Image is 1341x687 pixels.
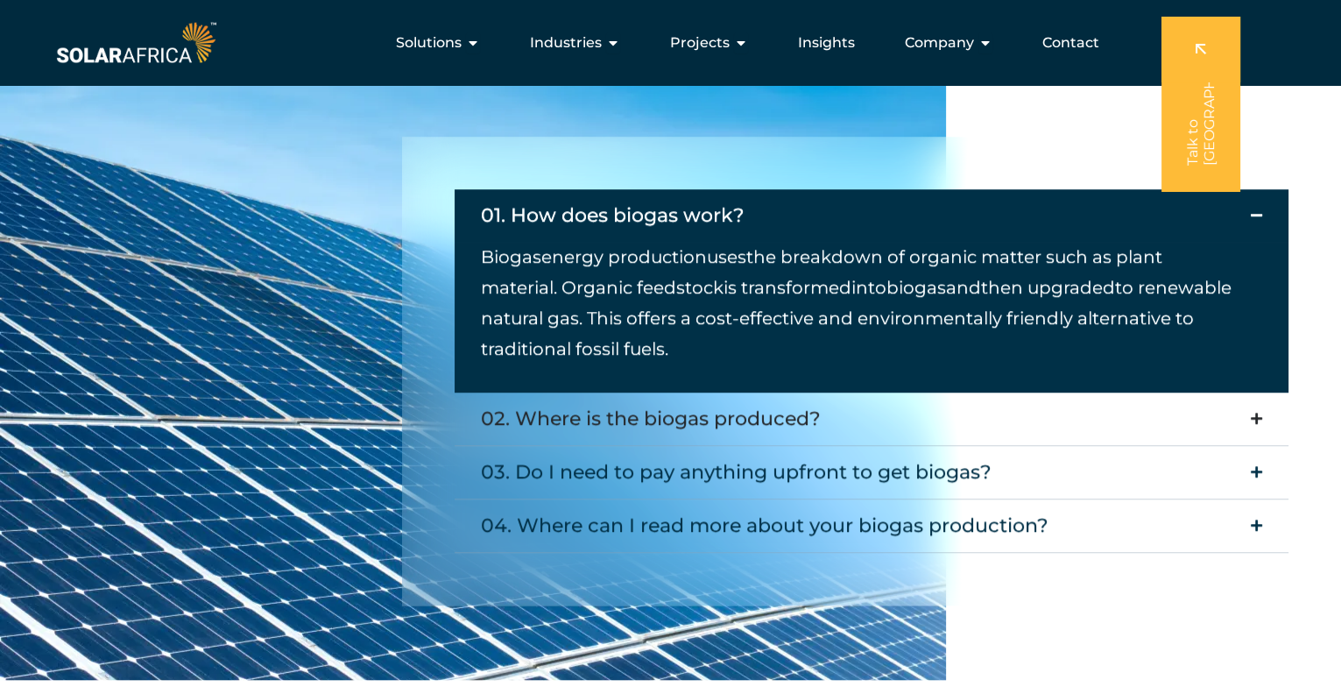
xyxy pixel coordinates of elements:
[481,508,1048,543] div: 04. Where can I read more about your biogas production?
[481,246,1162,298] span: the breakdown of organic matter such as plant material.
[670,32,730,53] span: Projects
[798,32,855,53] a: Insights
[220,25,1113,60] div: Menu Toggle
[481,246,541,267] span: Biogas
[946,277,981,298] span: and
[707,246,746,267] span: uses
[455,499,1288,553] summary: 04. Where can I read more about your biogas production?
[481,455,992,490] div: 03. Do I need to pay anything upfront to get biogas?
[541,246,707,267] span: energy production
[481,277,1232,359] span: to renewable natural gas. This offers a cost-effective and environmentally friendly alternative t...
[455,393,1288,446] summary: 02. Where is the biogas produced?
[1103,277,1115,298] span: d
[455,446,1288,499] summary: 03. Do I need to pay anything upfront to get biogas?
[561,277,576,298] span: O
[481,198,745,233] div: 01. How does biogas work?
[455,189,1288,553] div: Accordion. Open links with Enter or Space, close with Escape, and navigate with Arrow Keys
[723,277,851,298] span: is transformed
[481,401,821,436] div: 02. Where is the biogas produced?
[886,277,946,298] span: biogas
[576,277,723,298] span: rganic feedstock
[981,277,1103,298] span: then upgrade
[905,32,974,53] span: Company
[851,277,886,298] span: into
[220,25,1113,60] nav: Menu
[530,32,602,53] span: Industries
[1042,32,1099,53] a: Contact
[455,189,1288,242] summary: 01. How does biogas work?
[396,32,462,53] span: Solutions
